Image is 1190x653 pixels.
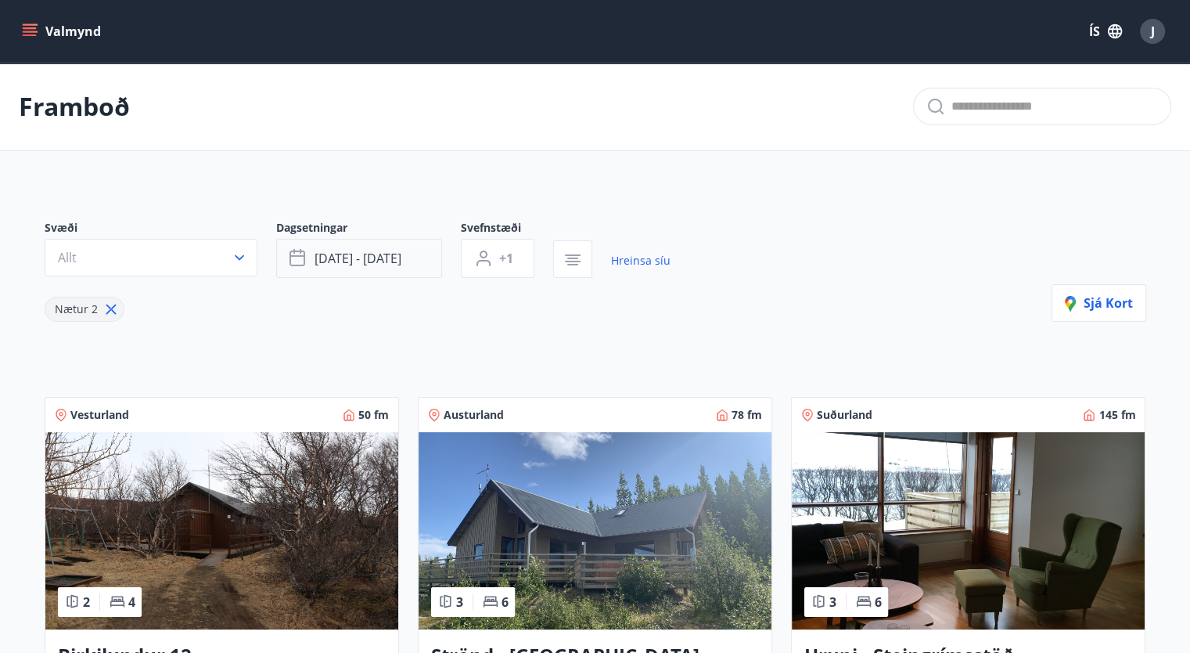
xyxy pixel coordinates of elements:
span: [DATE] - [DATE] [315,250,401,267]
span: 78 fm [732,407,762,423]
span: 2 [83,593,90,611]
span: Dagsetningar [276,220,461,239]
p: Framboð [19,89,130,124]
span: 6 [875,593,882,611]
span: Sjá kort [1065,294,1133,312]
a: Hreinsa síu [611,244,670,278]
button: [DATE] - [DATE] [276,239,442,278]
span: Vesturland [70,407,129,423]
span: +1 [499,250,513,267]
span: 6 [502,593,509,611]
div: Nætur 2 [45,297,124,322]
button: Allt [45,239,257,276]
span: Austurland [444,407,504,423]
span: Nætur 2 [55,301,98,316]
span: Svefnstæði [461,220,553,239]
button: Sjá kort [1052,284,1146,322]
img: Paella dish [45,432,398,630]
button: +1 [461,239,534,278]
span: J [1151,23,1155,40]
span: 3 [829,593,836,611]
button: J [1134,13,1171,50]
span: Svæði [45,220,276,239]
button: ÍS [1080,17,1131,45]
img: Paella dish [792,432,1145,630]
span: 50 fm [358,407,389,423]
img: Paella dish [419,432,771,630]
span: 145 fm [1098,407,1135,423]
span: 3 [456,593,463,611]
span: Allt [58,249,77,266]
span: 4 [128,593,135,611]
span: Suðurland [817,407,872,423]
button: menu [19,17,107,45]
